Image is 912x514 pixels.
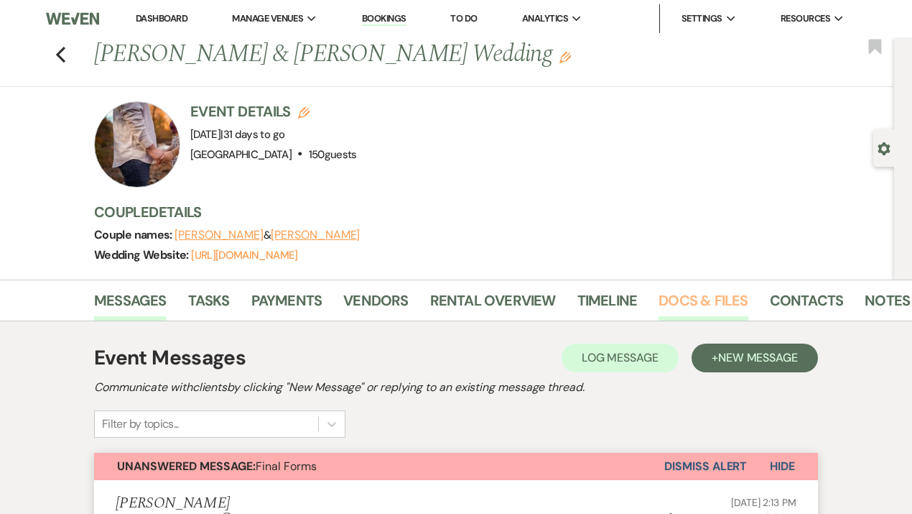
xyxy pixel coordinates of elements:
button: Log Message [562,344,679,372]
span: [DATE] 2:13 PM [731,496,796,509]
span: Settings [681,12,722,26]
img: Weven Logo [46,4,99,34]
span: Resources [781,12,830,26]
a: Timeline [577,289,638,321]
span: Analytics [522,12,568,26]
span: Manage Venues [232,12,303,26]
span: & [175,228,360,242]
a: [URL][DOMAIN_NAME] [191,248,297,262]
a: Docs & Files [659,289,748,321]
a: Contacts [770,289,844,321]
button: Unanswered Message:Final Forms [94,453,664,480]
a: Dashboard [136,12,187,24]
button: [PERSON_NAME] [271,229,360,241]
a: Tasks [188,289,230,321]
button: Hide [747,453,818,480]
a: Messages [94,289,167,321]
h1: Event Messages [94,343,246,373]
span: Hide [770,459,795,474]
a: Bookings [362,12,406,26]
h3: Couple Details [94,202,880,222]
div: Filter by topics... [102,416,179,433]
button: Open lead details [878,141,890,155]
span: Log Message [582,350,659,365]
button: [PERSON_NAME] [175,229,264,241]
span: [GEOGRAPHIC_DATA] [190,147,292,162]
h2: Communicate with clients by clicking "New Message" or replying to an existing message thread. [94,379,818,396]
button: Edit [559,50,571,63]
span: Wedding Website: [94,247,191,262]
span: New Message [718,350,798,365]
h1: [PERSON_NAME] & [PERSON_NAME] Wedding [94,37,728,72]
span: 31 days to go [223,127,285,142]
button: Dismiss Alert [664,453,747,480]
span: Final Forms [117,459,317,474]
a: Rental Overview [430,289,556,321]
button: +New Message [692,344,818,372]
span: | [220,127,284,142]
h3: Event Details [190,101,357,121]
a: To Do [450,12,477,24]
a: Notes [865,289,910,321]
a: Payments [251,289,322,321]
strong: Unanswered Message: [117,459,256,474]
a: Vendors [343,289,408,321]
h5: [PERSON_NAME] [116,495,233,513]
span: 150 guests [309,147,357,162]
span: Couple names: [94,227,175,242]
span: [DATE] [190,127,284,142]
